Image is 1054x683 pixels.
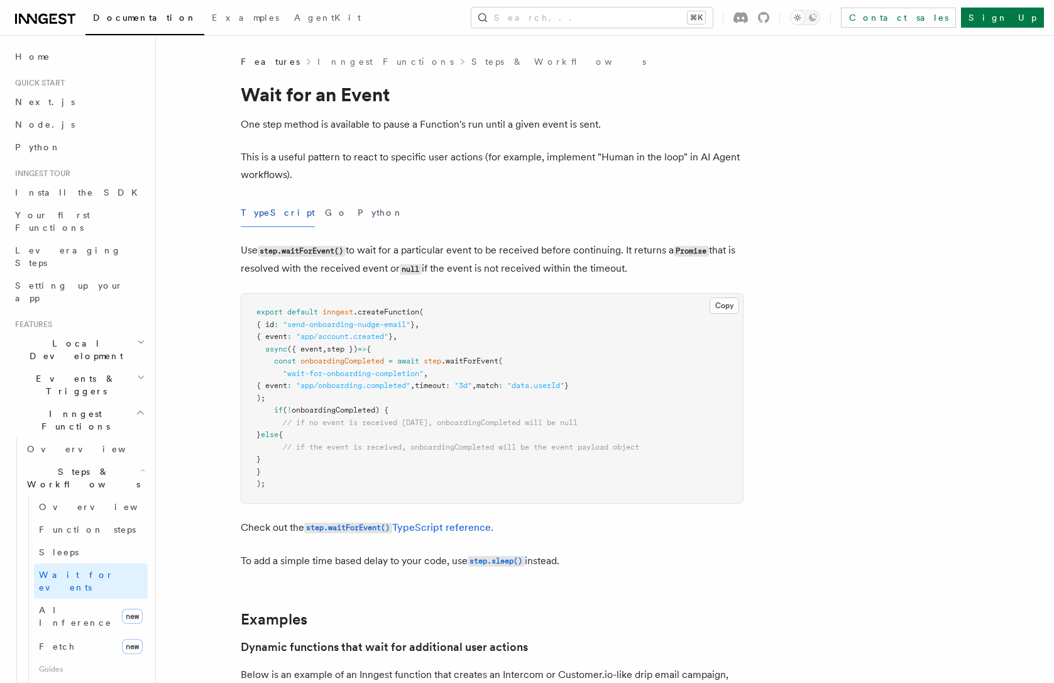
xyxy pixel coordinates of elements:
a: Contact sales [841,8,956,28]
span: { [366,345,371,353]
span: } [256,467,261,476]
span: AgentKit [294,13,361,23]
a: step.sleep() [468,555,525,567]
span: Home [15,50,50,63]
button: Go [325,199,348,227]
a: Inngest Functions [317,55,454,68]
span: } [410,320,415,329]
span: } [256,430,261,439]
span: inngest [322,308,353,316]
span: , [472,381,476,390]
span: : [287,332,292,341]
span: "send-onboarding-nudge-email" [283,320,410,329]
a: Function steps [34,518,148,541]
button: Inngest Functions [10,403,148,438]
span: Function steps [39,525,136,535]
span: , [415,320,419,329]
p: This is a useful pattern to react to specific user actions (for example, implement "Human in the ... [241,148,744,184]
button: Toggle dark mode [790,10,820,25]
span: : [498,381,503,390]
a: Documentation [85,4,204,35]
span: // if the event is received, onboardingCompleted will be the event payload object [283,443,639,452]
span: Overview [27,444,156,454]
a: Examples [241,611,307,628]
a: Wait for events [34,564,148,599]
span: Steps & Workflows [22,465,140,491]
p: Use to wait for a particular event to be received before continuing. It returns a that is resolve... [241,242,744,278]
span: onboardingCompleted) { [292,406,388,414]
a: Your first Functions [10,204,148,239]
a: Leveraging Steps [10,239,148,274]
span: const [274,357,296,365]
span: Features [10,319,52,330]
a: Python [10,136,148,158]
span: ( [498,357,503,365]
button: Events & Triggers [10,367,148,403]
span: Fetch [39,641,75,652]
span: { event [256,381,287,390]
p: Check out the [241,519,744,537]
span: Leveraging Steps [15,245,121,268]
a: Next.js [10,91,148,113]
h1: Wait for an Event [241,83,744,106]
span: Install the SDK [15,187,145,197]
span: .waitForEvent [441,357,498,365]
span: { [278,430,283,439]
button: Python [358,199,403,227]
span: timeout [415,381,446,390]
span: Local Development [10,337,137,362]
span: Overview [39,502,168,512]
span: step [424,357,441,365]
button: TypeScript [241,199,315,227]
span: Quick start [10,78,65,88]
span: // if no event is received [DATE], onboardingCompleted will be null [283,418,578,427]
span: else [261,430,278,439]
button: Steps & Workflows [22,460,148,496]
a: AI Inferencenew [34,599,148,634]
a: Fetchnew [34,634,148,659]
p: One step method is available to pause a Function's run until a given event is sent. [241,116,744,133]
span: } [564,381,569,390]
span: ({ event [287,345,322,353]
span: step }) [327,345,358,353]
a: Overview [22,438,148,460]
span: Setting up your app [15,280,123,303]
code: step.waitForEvent() [304,523,392,533]
span: } [256,455,261,464]
span: { event [256,332,287,341]
a: Steps & Workflows [471,55,646,68]
span: new [122,639,143,654]
span: onboardingCompleted [300,357,384,365]
span: Examples [212,13,279,23]
span: : [287,381,292,390]
a: Sign Up [961,8,1044,28]
a: Examples [204,4,287,34]
a: Install the SDK [10,181,148,204]
span: { id [256,320,274,329]
span: "wait-for-onboarding-completion" [283,369,424,378]
span: AI Inference [39,605,112,628]
span: if [274,406,283,414]
span: "app/onboarding.completed" [296,381,410,390]
span: Wait for events [39,570,114,592]
code: Promise [674,246,709,257]
span: async [265,345,287,353]
span: "3d" [454,381,472,390]
span: export [256,308,283,316]
span: Guides [34,659,148,679]
span: .createFunction [353,308,419,316]
a: Dynamic functions that wait for additional user actions [241,638,528,656]
span: , [410,381,415,390]
span: } [388,332,393,341]
span: Python [15,142,61,152]
a: Overview [34,496,148,518]
span: "app/account.created" [296,332,388,341]
span: default [287,308,318,316]
span: Inngest Functions [10,408,136,433]
span: , [393,332,397,341]
span: Sleeps [39,547,79,557]
span: match [476,381,498,390]
span: Inngest tour [10,169,70,179]
code: null [400,264,422,275]
span: Your first Functions [15,210,90,233]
